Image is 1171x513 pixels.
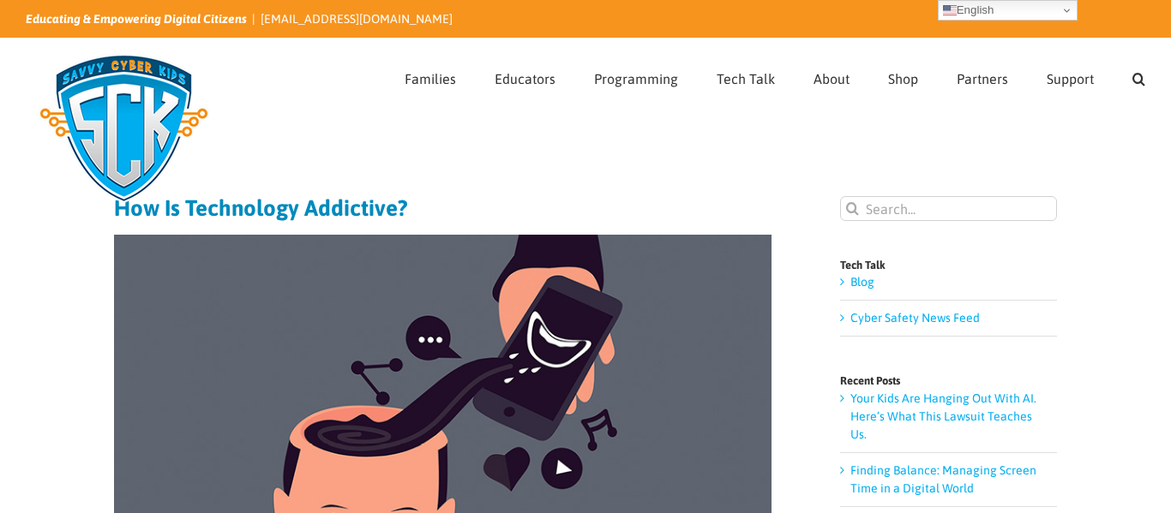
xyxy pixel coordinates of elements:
span: Educators [495,72,555,86]
span: About [814,72,850,86]
a: Your Kids Are Hanging Out With AI. Here’s What This Lawsuit Teaches Us. [850,391,1036,441]
span: Shop [888,72,918,86]
a: Support [1047,39,1094,114]
a: [EMAIL_ADDRESS][DOMAIN_NAME] [261,12,453,26]
a: Tech Talk [717,39,775,114]
a: Educators [495,39,555,114]
a: Search [1132,39,1145,114]
a: Shop [888,39,918,114]
i: Educating & Empowering Digital Citizens [26,12,247,26]
nav: Main Menu [405,39,1145,114]
h4: Tech Talk [840,259,1057,271]
input: Search [840,196,865,221]
a: About [814,39,850,114]
a: Families [405,39,456,114]
h4: Recent Posts [840,375,1057,386]
span: Families [405,72,456,86]
span: Tech Talk [717,72,775,86]
a: Finding Balance: Managing Screen Time in a Digital World [850,463,1036,495]
span: Partners [957,72,1008,86]
img: en [943,3,957,17]
a: Partners [957,39,1008,114]
a: Cyber Safety News Feed [850,311,980,325]
h1: How Is Technology Addictive? [114,196,772,220]
img: Savvy Cyber Kids Logo [26,43,222,214]
a: Blog [850,275,874,289]
input: Search... [840,196,1057,221]
span: Support [1047,72,1094,86]
span: Programming [594,72,678,86]
a: Programming [594,39,678,114]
